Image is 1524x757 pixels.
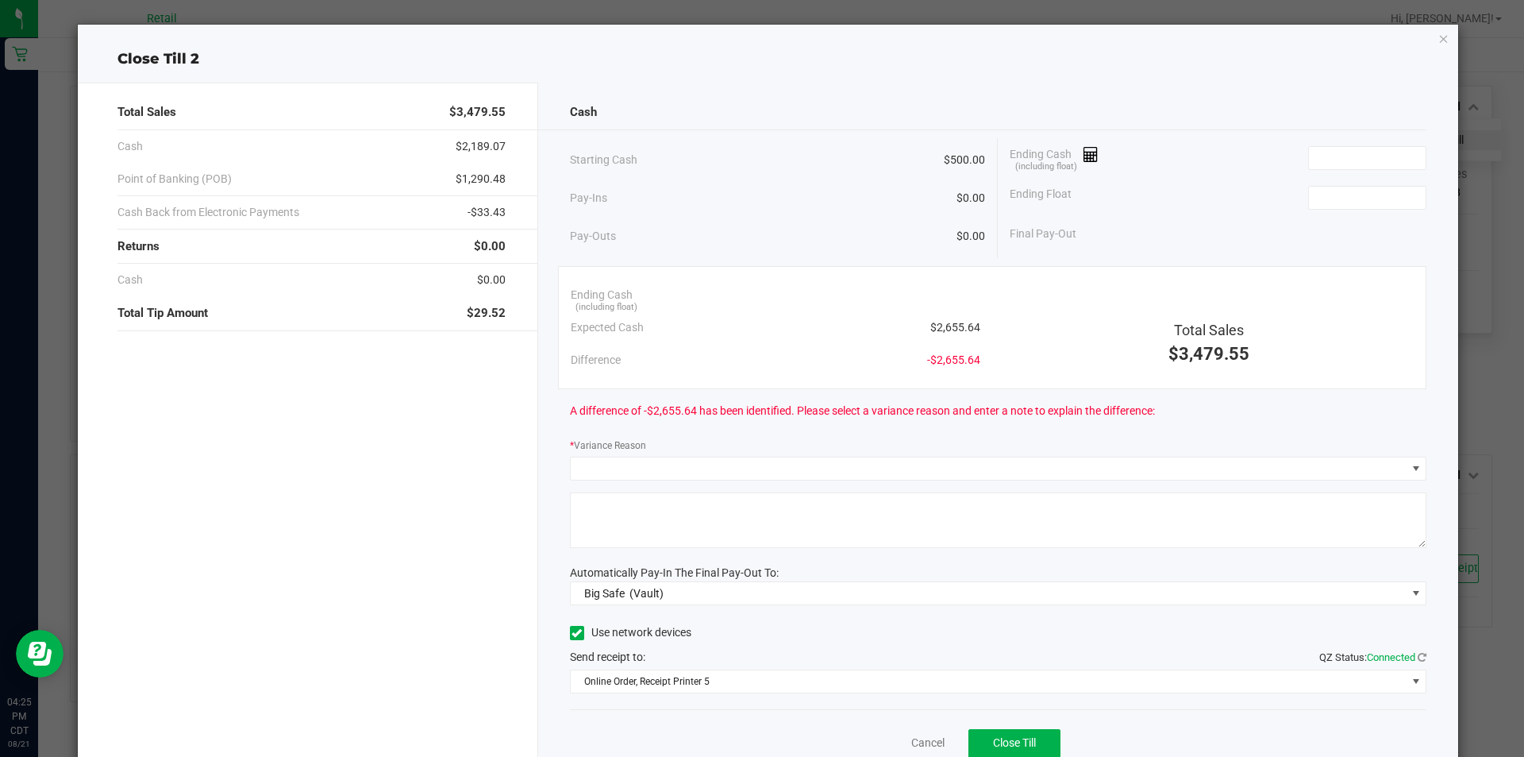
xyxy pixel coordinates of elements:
span: Difference [571,352,621,369]
span: Final Pay-Out [1010,226,1076,242]
span: $0.00 [956,228,985,245]
a: Cancel [911,735,945,751]
span: $0.00 [956,190,985,207]
span: Starting Cash [570,152,637,168]
span: $3,479.55 [449,103,506,122]
span: Connected [1367,651,1415,663]
span: Ending Cash [571,287,633,303]
span: Close Till [993,736,1036,749]
span: -$33.43 [468,204,506,221]
span: Total Sales [1174,322,1244,338]
label: Use network devices [570,624,691,641]
span: Ending Cash [1010,146,1099,170]
span: Online Order, Receipt Printer 5 [571,670,1407,693]
span: (including float) [575,301,637,315]
span: Cash [117,272,143,288]
span: Total Tip Amount [117,304,208,322]
span: Point of Banking (POB) [117,171,232,187]
iframe: Resource center [16,630,63,678]
span: Ending Float [1010,186,1072,210]
span: Total Sales [117,103,176,122]
span: $0.00 [474,238,506,256]
span: QZ Status: [1319,651,1426,663]
span: Pay-Ins [570,190,607,207]
span: Cash Back from Electronic Payments [117,204,299,221]
span: $0.00 [477,272,506,288]
span: -$2,655.64 [927,352,980,369]
span: A difference of -$2,655.64 has been identified. Please select a variance reason and enter a note ... [570,403,1155,419]
span: Cash [570,103,597,122]
div: Close Till 2 [78,48,1459,70]
span: Send receipt to: [570,651,645,663]
span: $3,479.55 [1168,344,1249,364]
span: $2,189.07 [456,138,506,155]
span: (including float) [1015,160,1077,174]
span: Expected Cash [571,319,644,336]
span: Big Safe [584,587,625,600]
label: Variance Reason [570,438,646,453]
span: $2,655.64 [930,319,980,336]
span: Cash [117,138,143,155]
span: Automatically Pay-In The Final Pay-Out To: [570,566,779,579]
span: $1,290.48 [456,171,506,187]
div: Returns [117,230,506,264]
span: $29.52 [467,304,506,322]
span: (Vault) [629,587,664,600]
span: $500.00 [944,152,985,168]
span: Pay-Outs [570,228,616,245]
